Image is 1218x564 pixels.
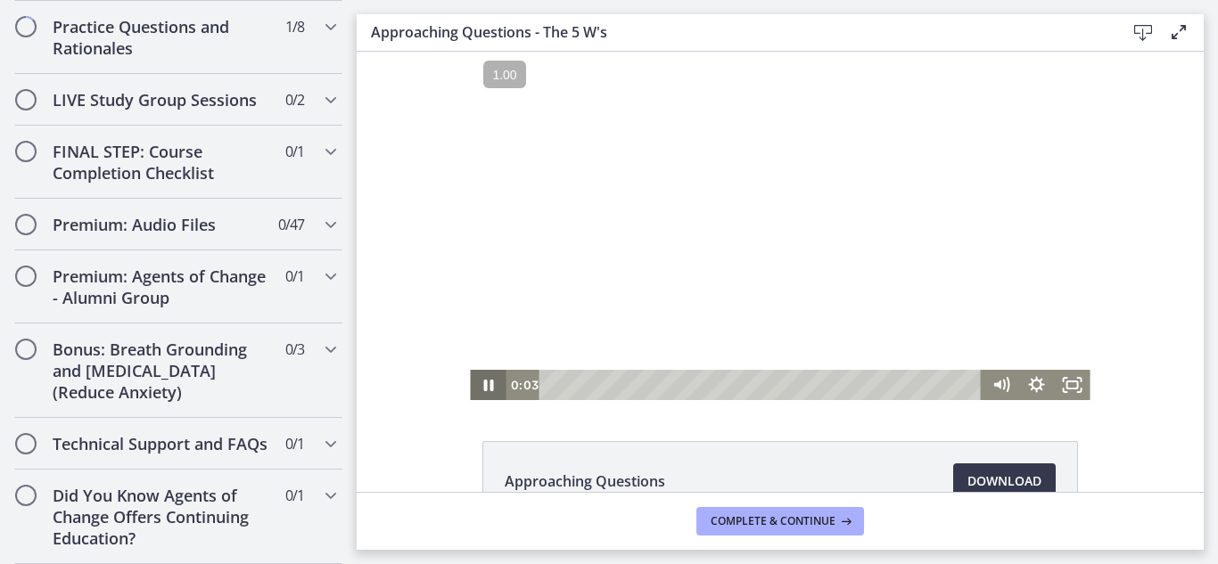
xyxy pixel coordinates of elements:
[505,470,665,492] span: Approaching Questions
[278,214,304,235] span: 0 / 47
[285,266,304,287] span: 0 / 1
[53,89,270,110] h2: LIVE Study Group Sessions
[53,16,270,59] h2: Practice Questions and Rationales
[53,266,270,308] h2: Premium: Agents of Change - Alumni Group
[285,89,304,110] span: 0 / 2
[696,507,864,535] button: Complete & continue
[662,318,698,348] button: Show settings menu
[627,318,662,348] button: Mute
[967,470,1041,492] span: Download
[285,485,304,506] span: 0 / 1
[357,52,1204,400] iframe: Video Lesson
[953,463,1056,499] a: Download
[53,141,270,184] h2: FINAL STEP: Course Completion Checklist
[285,339,304,360] span: 0 / 3
[53,214,270,235] h2: Premium: Audio Files
[285,141,304,162] span: 0 / 1
[711,514,835,528] span: Complete & continue
[371,21,1097,43] h3: Approaching Questions - The 5 W's
[53,339,270,403] h2: Bonus: Breath Grounding and [MEDICAL_DATA] (Reduce Anxiety)
[53,485,270,549] h2: Did You Know Agents of Change Offers Continuing Education?
[698,318,734,348] button: Fullscreen
[53,433,270,454] h2: Technical Support and FAQs
[285,433,304,454] span: 0 / 1
[285,16,304,37] span: 1 / 8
